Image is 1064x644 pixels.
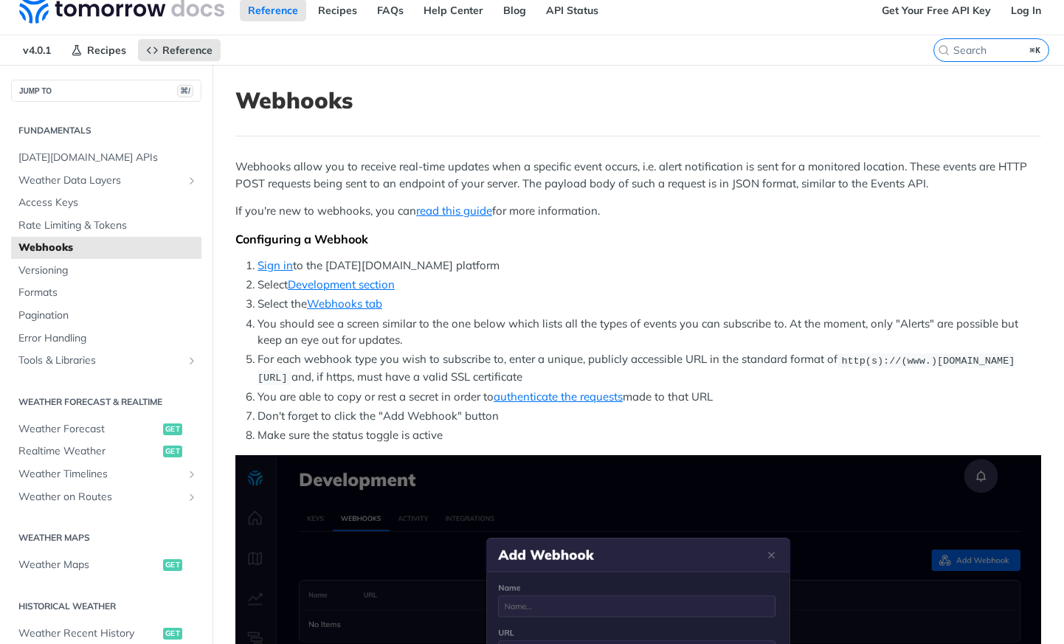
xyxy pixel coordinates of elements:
a: Weather Forecastget [11,418,201,440]
a: Reference [138,39,221,61]
a: Versioning [11,260,201,282]
a: Webhooks tab [307,297,382,311]
span: [DATE][DOMAIN_NAME] APIs [18,150,198,165]
li: You are able to copy or rest a secret in order to made to that URL [258,389,1041,406]
span: Pagination [18,308,198,323]
a: Weather TimelinesShow subpages for Weather Timelines [11,463,201,485]
a: Error Handling [11,328,201,350]
span: v4.0.1 [15,39,59,61]
a: Weather Data LayersShow subpages for Weather Data Layers [11,170,201,192]
kbd: ⌘K [1026,43,1045,58]
p: If you're new to webhooks, you can for more information. [235,203,1041,220]
span: Formats [18,285,198,300]
a: Webhooks [11,237,201,259]
span: Weather Recent History [18,626,159,641]
a: read this guide [416,204,492,218]
a: Weather on RoutesShow subpages for Weather on Routes [11,486,201,508]
li: Make sure the status toggle is active [258,427,1041,444]
svg: Search [938,44,950,56]
div: Configuring a Webhook [235,232,1041,246]
span: http(s)://(www.)[DOMAIN_NAME][URL] [258,355,1015,383]
a: Access Keys [11,192,201,214]
span: Realtime Weather [18,444,159,459]
a: Formats [11,282,201,304]
span: Weather Timelines [18,467,182,482]
a: Rate Limiting & Tokens [11,215,201,237]
a: Realtime Weatherget [11,440,201,463]
h2: Weather Maps [11,531,201,544]
span: Access Keys [18,195,198,210]
span: Weather Maps [18,558,159,572]
a: Sign in [258,258,293,272]
button: Show subpages for Weather Timelines [186,468,198,480]
span: Weather Forecast [18,422,159,437]
h2: Weather Forecast & realtime [11,395,201,409]
button: Show subpages for Weather Data Layers [186,175,198,187]
a: Recipes [63,39,134,61]
li: You should see a screen similar to the one below which lists all the types of events you can subs... [258,316,1041,349]
li: to the [DATE][DOMAIN_NAME] platform [258,257,1041,274]
span: Webhooks [18,240,198,255]
span: ⌘/ [177,85,193,97]
li: Select the [258,296,1041,313]
button: Show subpages for Weather on Routes [186,491,198,503]
button: JUMP TO⌘/ [11,80,201,102]
li: For each webhook type you wish to subscribe to, enter a unique, publicly accessible URL in the st... [258,351,1041,386]
span: get [163,559,182,571]
span: get [163,628,182,640]
span: Tools & Libraries [18,353,182,368]
a: Tools & LibrariesShow subpages for Tools & Libraries [11,350,201,372]
a: authenticate the requests [494,389,623,404]
h1: Webhooks [235,87,1041,114]
span: get [163,446,182,457]
span: Recipes [87,44,126,57]
span: get [163,423,182,435]
a: Pagination [11,305,201,327]
a: Development section [288,277,395,291]
a: [DATE][DOMAIN_NAME] APIs [11,147,201,169]
span: Weather Data Layers [18,173,182,188]
li: Select [258,277,1041,294]
button: Show subpages for Tools & Libraries [186,355,198,367]
span: Reference [162,44,213,57]
span: Error Handling [18,331,198,346]
p: Webhooks allow you to receive real-time updates when a specific event occurs, i.e. alert notifica... [235,159,1041,192]
h2: Fundamentals [11,124,201,137]
span: Weather on Routes [18,490,182,505]
span: Rate Limiting & Tokens [18,218,198,233]
h2: Historical Weather [11,600,201,613]
a: Weather Mapsget [11,554,201,576]
span: Versioning [18,263,198,278]
li: Don't forget to click the "Add Webhook" button [258,408,1041,425]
